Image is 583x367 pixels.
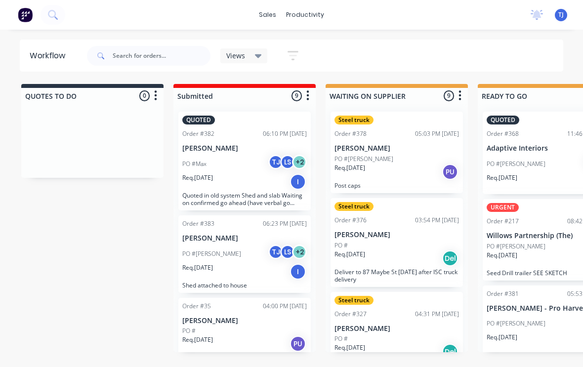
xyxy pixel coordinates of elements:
div: Order #376 [334,216,367,225]
div: PU [442,164,458,180]
div: I [290,174,306,190]
div: Steel truckOrder #32704:31 PM [DATE][PERSON_NAME]PO #Req.[DATE]Del [331,292,463,365]
span: Views [226,50,245,61]
img: Factory [18,7,33,22]
div: PU [290,336,306,352]
div: Steel truckOrder #37805:03 PM [DATE][PERSON_NAME]PO #[PERSON_NAME]Req.[DATE]PUPost caps [331,112,463,193]
div: Steel truck [334,202,374,211]
p: PO #[PERSON_NAME] [487,242,545,251]
div: QUOTEDOrder #38206:10 PM [DATE][PERSON_NAME]PO #MaxTJLS+2Req.[DATE]IQuoted in old system Shed and... [178,112,311,210]
p: PO #[PERSON_NAME] [182,249,241,258]
iframe: Intercom live chat [549,333,573,357]
p: Req. [DATE] [182,173,213,182]
p: Req. [DATE] [487,173,517,182]
div: 06:23 PM [DATE] [263,219,307,228]
p: [PERSON_NAME] [334,231,459,239]
div: 06:10 PM [DATE] [263,129,307,138]
p: PO # [334,241,348,250]
p: [PERSON_NAME] [334,325,459,333]
div: + 2 [292,245,307,259]
p: Req. [DATE] [334,163,365,172]
div: Order #327 [334,310,367,319]
p: PO # [182,326,196,335]
div: Steel truckOrder #37603:54 PM [DATE][PERSON_NAME]PO #Req.[DATE]DelDeliver to 87 Maybe St [DATE] a... [331,198,463,287]
div: URGENT [487,203,519,212]
div: Order #35 [182,302,211,311]
div: Order #378 [334,129,367,138]
div: LS [280,155,295,169]
div: Steel truck [334,296,374,305]
div: Order #382 [182,129,214,138]
p: Req. [DATE] [182,335,213,344]
div: Order #38306:23 PM [DATE][PERSON_NAME]PO #[PERSON_NAME]TJLS+2Req.[DATE]IShed attached to house [178,215,311,293]
p: Req. [DATE] [487,333,517,342]
div: Order #381 [487,289,519,298]
p: PO #[PERSON_NAME] [487,319,545,328]
p: [PERSON_NAME] [334,144,459,153]
p: Post caps [334,182,459,189]
p: Req. [DATE] [182,263,213,272]
p: [PERSON_NAME] [182,234,307,243]
p: [PERSON_NAME] [182,317,307,325]
input: Search for orders... [113,46,210,66]
div: QUOTED [487,116,519,124]
div: 04:00 PM [DATE] [263,302,307,311]
div: LS [280,245,295,259]
div: 04:31 PM [DATE] [415,310,459,319]
div: Order #368 [487,129,519,138]
p: Req. [DATE] [487,251,517,260]
p: Shed attached to house [182,282,307,289]
div: Del [442,250,458,266]
p: Deliver to 87 Maybe St [DATE] after ISC truck delivery [334,268,459,283]
p: Req. [DATE] [334,250,365,259]
p: PO #[PERSON_NAME] [334,155,393,163]
p: Quoted in old system Shed and slab Waiting on confirmed go ahead (have verbal go ahead from [PERS... [182,192,307,206]
div: Order #383 [182,219,214,228]
div: TJ [268,155,283,169]
div: + 2 [292,155,307,169]
div: Del [442,344,458,360]
p: PO #Max [182,160,207,168]
div: Workflow [30,50,70,62]
div: 05:03 PM [DATE] [415,129,459,138]
p: Req. [DATE] [334,343,365,352]
div: QUOTED [182,116,215,124]
div: productivity [281,7,329,22]
div: I [290,264,306,280]
div: Order #217 [487,217,519,226]
div: 03:54 PM [DATE] [415,216,459,225]
span: TJ [558,10,564,19]
div: sales [254,7,281,22]
div: Steel truck [334,116,374,124]
p: PO #[PERSON_NAME] [487,160,545,168]
div: TJ [268,245,283,259]
p: [PERSON_NAME] [182,144,307,153]
p: PO # [334,334,348,343]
